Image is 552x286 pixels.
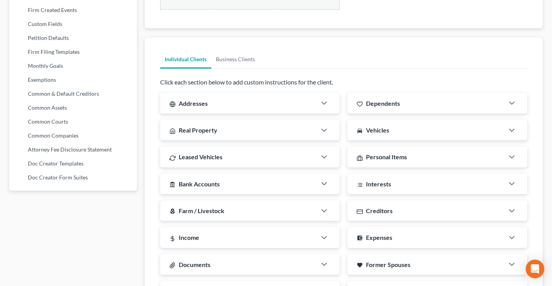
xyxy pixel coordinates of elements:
[160,78,527,87] p: Click each section below to add custom instructions for the client.
[9,129,137,143] a: Common Companies
[366,100,400,107] span: Dependents
[9,157,137,171] a: Doc Creator Templates
[179,207,224,214] span: Farm / Livestock
[9,101,137,115] a: Common Assets
[9,87,137,101] a: Common & Default Creditors
[160,50,211,69] a: Individual Clients
[357,235,363,241] i: account_balance_wallet
[9,115,137,129] a: Common Courts
[366,234,392,241] span: Expenses
[169,208,176,214] i: local_florist
[211,50,260,69] a: Business Clients
[366,153,407,160] span: Personal Items
[179,126,217,134] span: Real Property
[366,180,391,188] span: Interests
[179,180,220,188] span: Bank Accounts
[357,127,363,134] i: directions_car
[357,262,363,268] i: favorite
[179,153,222,160] span: Leased Vehicles
[9,143,137,157] a: Attorney Fee Disclosure Statement
[9,59,137,73] a: Monthly Goals
[179,261,210,268] span: Documents
[9,3,137,17] a: Firm Created Events
[526,260,544,278] div: Open Intercom Messenger
[169,181,176,188] i: account_balance
[366,126,389,134] span: Vehicles
[9,171,137,184] a: Doc Creator Form Suites
[179,234,199,241] span: Income
[9,31,137,45] a: Petition Defaults
[9,45,137,59] a: Firm Filing Templates
[366,207,393,214] span: Creditors
[9,17,137,31] a: Custom Fields
[366,261,410,268] span: Former Spouses
[179,100,208,107] span: Addresses
[9,73,137,87] a: Exemptions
